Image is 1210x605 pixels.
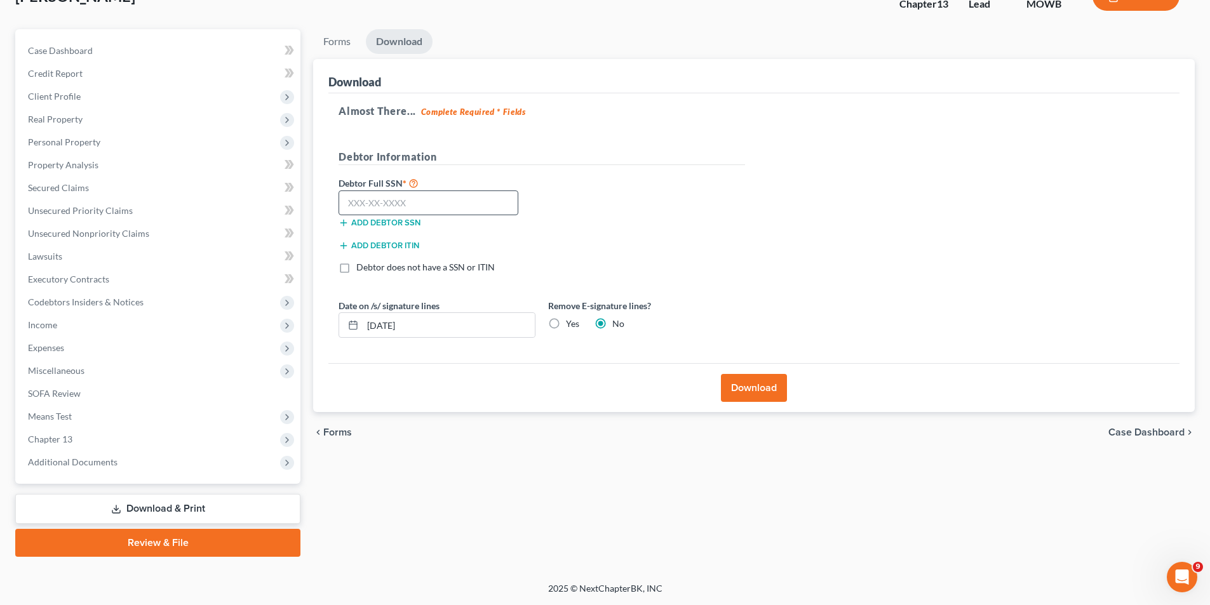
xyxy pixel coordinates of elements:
span: SOFA Review [28,388,81,399]
span: Additional Documents [28,456,118,467]
h5: Almost There... [339,103,1169,119]
a: Credit Report [18,62,300,85]
span: Income [28,319,57,330]
span: Personal Property [28,136,100,147]
a: Executory Contracts [18,268,300,291]
label: Yes [566,317,579,330]
span: Expenses [28,342,64,353]
span: Real Property [28,114,83,124]
span: Client Profile [28,91,81,102]
a: Unsecured Nonpriority Claims [18,222,300,245]
a: Property Analysis [18,154,300,176]
a: Case Dashboard [18,39,300,62]
strong: Complete Required * Fields [421,107,526,117]
a: SOFA Review [18,382,300,405]
a: Secured Claims [18,176,300,199]
button: Add debtor ITIN [339,241,419,251]
span: Chapter 13 [28,434,72,444]
span: Means Test [28,411,72,422]
span: Unsecured Nonpriority Claims [28,228,149,239]
input: XXX-XX-XXXX [339,190,518,216]
span: Secured Claims [28,182,89,193]
button: Add debtor SSN [339,218,420,228]
span: Codebtors Insiders & Notices [28,296,144,307]
span: Credit Report [28,68,83,79]
a: Download [366,29,433,54]
span: 9 [1193,562,1203,572]
i: chevron_right [1185,427,1195,437]
span: Case Dashboard [28,45,93,56]
iframe: Intercom live chat [1167,562,1197,592]
div: Download [328,74,381,90]
h5: Debtor Information [339,149,745,165]
a: Case Dashboard chevron_right [1108,427,1195,437]
a: Forms [313,29,361,54]
span: Lawsuits [28,251,62,262]
button: Download [721,374,787,402]
span: Miscellaneous [28,365,84,376]
div: 2025 © NextChapterBK, INC [243,582,967,605]
span: Case Dashboard [1108,427,1185,437]
input: MM/DD/YYYY [363,313,535,337]
label: Date on /s/ signature lines [339,299,440,312]
button: chevron_left Forms [313,427,369,437]
label: Remove E-signature lines? [548,299,745,312]
i: chevron_left [313,427,323,437]
span: Unsecured Priority Claims [28,205,133,216]
label: No [612,317,624,330]
span: Property Analysis [28,159,98,170]
label: Debtor does not have a SSN or ITIN [356,261,495,274]
span: Forms [323,427,352,437]
label: Debtor Full SSN [332,175,542,190]
a: Lawsuits [18,245,300,268]
a: Review & File [15,529,300,557]
a: Unsecured Priority Claims [18,199,300,222]
span: Executory Contracts [28,274,109,284]
a: Download & Print [15,494,300,524]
